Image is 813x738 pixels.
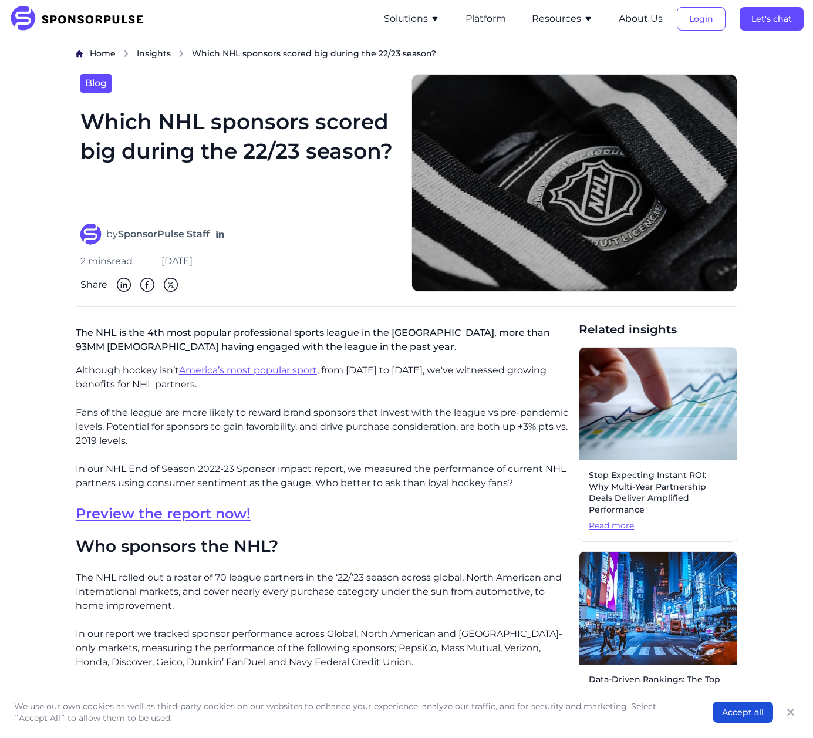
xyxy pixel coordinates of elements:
[80,278,107,292] span: Share
[589,470,727,515] span: Stop Expecting Instant ROI: Why Multi-Year Partnership Deals Deliver Amplified Performance
[740,14,804,24] a: Let's chat
[76,683,570,703] h2: A closer look: NHL fan demographics
[123,50,130,58] img: chevron right
[76,321,570,363] p: The NHL is the 4th most popular professional sports league in the [GEOGRAPHIC_DATA], more than 93...
[740,7,804,31] button: Let's chat
[532,12,593,26] button: Resources
[164,278,178,292] img: Twitter
[14,700,689,724] p: We use our own cookies as well as third-party cookies on our websites to enhance your experience,...
[192,48,436,59] span: Which NHL sponsors scored big during the 22/23 season?
[384,12,440,26] button: Solutions
[214,228,226,240] a: Follow on LinkedIn
[76,627,570,669] p: In our report we tracked sponsor performance across Global, North American and [GEOGRAPHIC_DATA]-...
[782,704,799,720] button: Close
[76,406,570,448] p: Fans of the league are more likely to reward brand sponsors that invest with the league vs pre-pa...
[76,462,570,490] p: In our NHL End of Season 2022-23 Sponsor Impact report, we measured the performance of current NH...
[677,14,726,24] a: Login
[76,571,570,613] p: The NHL rolled out a roster of 70 league partners in the ‘22/’23 season across global, North Amer...
[76,505,251,522] a: Preview the report now!
[579,321,737,338] span: Related insights
[140,278,154,292] img: Facebook
[80,254,133,268] span: 2 mins read
[80,224,102,245] img: SponsorPulse Staff
[713,702,773,723] button: Accept all
[137,48,171,60] a: Insights
[76,50,83,58] img: Home
[677,7,726,31] button: Login
[465,12,506,26] button: Platform
[137,48,171,59] span: Insights
[619,14,663,24] a: About Us
[90,48,116,59] span: Home
[117,278,131,292] img: Linkedin
[118,228,210,240] strong: SponsorPulse Staff
[579,347,737,542] a: Stop Expecting Instant ROI: Why Multi-Year Partnership Deals Deliver Amplified PerformanceRead more
[76,537,570,557] h2: Who sponsors the NHL?
[179,365,317,376] a: America’s most popular sport
[161,254,193,268] span: [DATE]
[411,74,738,292] img: Sponsors like Dunkin', Mass Mutual, Verizon and FanDuel pay big to partner with the NHL. Find out...
[76,363,570,392] p: Although hockey isn’t , from [DATE] to [DATE], we've witnessed growing benefits for NHL partners.
[9,6,152,32] img: SponsorPulse
[619,12,663,26] button: About Us
[106,227,210,241] span: by
[579,551,737,734] a: Data-Driven Rankings: The Top [US_STATE] Sports Teams for Sponsors in [DATE]Read more
[178,50,185,58] img: chevron right
[589,674,727,709] span: Data-Driven Rankings: The Top [US_STATE] Sports Teams for Sponsors in [DATE]
[90,48,116,60] a: Home
[80,107,397,210] h1: Which NHL sponsors scored big during the 22/23 season?
[579,552,737,665] img: Photo by Andreas Niendorf courtesy of Unsplash
[589,520,727,532] span: Read more
[579,348,737,460] img: Sponsorship ROI image
[80,74,112,93] a: Blog
[465,14,506,24] a: Platform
